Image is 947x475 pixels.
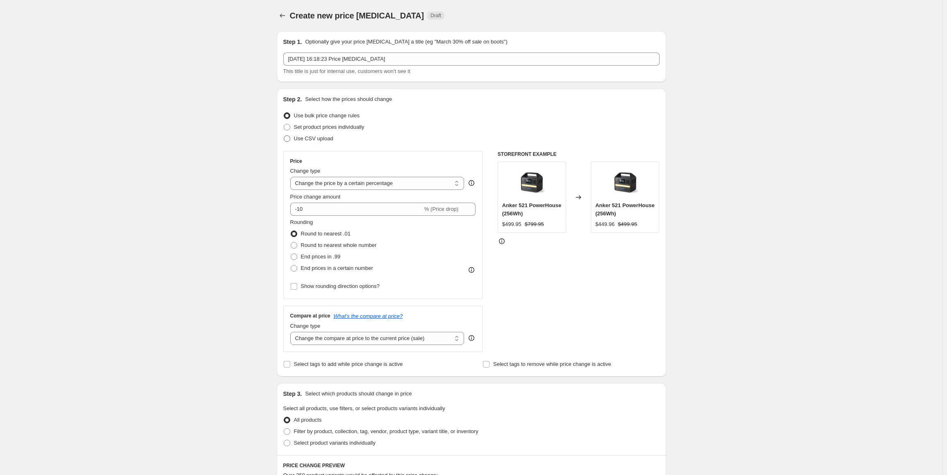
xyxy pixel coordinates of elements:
[515,166,548,199] img: a1720c11_anker_521_powerhouse__256wh__hero__1800x1800px_80x.jpg
[334,313,403,319] button: What's the compare at price?
[609,166,642,199] img: a1720c11_anker_521_powerhouse__256wh__hero__1800x1800px_80x.jpg
[283,462,660,469] h6: PRICE CHANGE PREVIEW
[301,231,351,237] span: Round to nearest .01
[283,405,445,411] span: Select all products, use filters, or select products variants individually
[493,361,611,367] span: Select tags to remove while price change is active
[290,11,424,20] span: Create new price [MEDICAL_DATA]
[294,440,376,446] span: Select product variants individually
[467,334,476,342] div: help
[525,220,544,228] strike: $799.95
[283,68,410,74] span: This title is just for internal use, customers won't see it
[294,124,364,130] span: Set product prices individually
[301,242,377,248] span: Round to nearest whole number
[305,95,392,103] p: Select how the prices should change
[301,265,373,271] span: End prices in a certain number
[277,10,288,21] button: Price change jobs
[294,135,333,142] span: Use CSV upload
[424,206,458,212] span: % (Price drop)
[294,361,403,367] span: Select tags to add while price change is active
[618,220,637,228] strike: $499.95
[290,203,423,216] input: -15
[294,112,360,119] span: Use bulk price change rules
[430,12,441,19] span: Draft
[301,283,380,289] span: Show rounding direction options?
[283,53,660,66] input: 30% off holiday sale
[305,38,507,46] p: Optionally give your price [MEDICAL_DATA] a title (eg "March 30% off sale on boots")
[467,179,476,187] div: help
[283,390,302,398] h2: Step 3.
[502,202,562,217] span: Anker 521 PowerHouse (256Wh)
[294,428,478,434] span: Filter by product, collection, tag, vendor, product type, variant title, or inventory
[502,220,521,228] div: $499.95
[290,313,330,319] h3: Compare at price
[498,151,660,158] h6: STOREFRONT EXAMPLE
[290,158,302,164] h3: Price
[283,95,302,103] h2: Step 2.
[290,323,321,329] span: Change type
[290,219,313,225] span: Rounding
[290,194,341,200] span: Price change amount
[294,417,322,423] span: All products
[301,253,341,260] span: End prices in .99
[595,220,615,228] div: $449.96
[283,38,302,46] h2: Step 1.
[290,168,321,174] span: Change type
[595,202,655,217] span: Anker 521 PowerHouse (256Wh)
[305,390,412,398] p: Select which products should change in price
